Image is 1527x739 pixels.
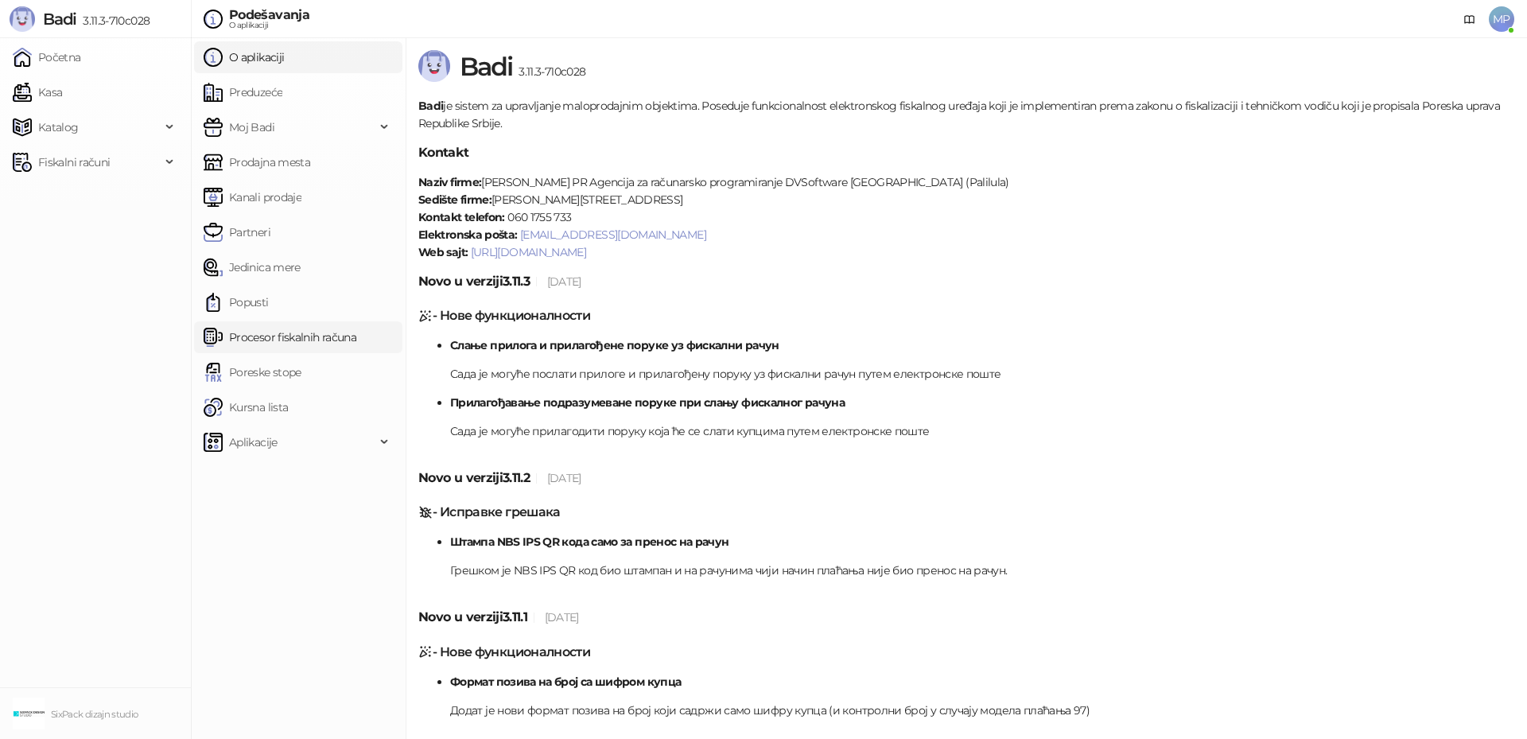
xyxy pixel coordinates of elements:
[51,709,138,720] small: SixPack dizajn studio
[204,356,301,388] a: Poreske stope
[418,643,1514,662] h5: - Нове функционалности
[38,146,110,178] span: Fiskalni računi
[418,210,505,224] strong: Kontakt telefon:
[418,193,492,207] strong: Sedište firme:
[10,6,35,32] img: Logo
[76,14,150,28] span: 3.11.3-710c028
[229,426,278,458] span: Aplikacije
[204,216,270,248] a: Partneri
[13,41,81,73] a: Početna
[418,99,443,113] strong: Badi
[204,391,288,423] a: Kursna lista
[204,76,282,108] a: Preduzeće
[418,503,1514,522] h5: - Исправке грешака
[418,608,1514,627] h5: Novo u verziji 3.11.1
[418,469,1514,488] h5: Novo u verziji 3.11.2
[450,702,1514,719] p: Додат је нови формат позива на број који садржи само шифру купца (и контролни број у случају моде...
[204,321,356,353] a: Procesor fiskalnih računa
[512,64,585,79] span: 3.11.3-710c028
[450,365,1514,383] p: Сада је могуће послати прилоге и прилагођену поруку уз фискални рачун путем електронске поште
[204,251,301,283] a: Jedinica mere
[418,173,1514,261] p: [PERSON_NAME] PR Agencija za računarsko programiranje DVSoftware [GEOGRAPHIC_DATA] (Palilula) [PE...
[43,10,76,29] span: Badi
[450,395,845,410] strong: Прилагођавање подразумеване поруке при слању фискалног рачуна
[13,698,45,729] img: 64x64-companyLogo-c0f15fc2-590b-4c4d-8601-947f8e542bf2.png
[450,422,1514,440] p: Сада је могуће прилагодити поруку која ће се слати купцима путем електронске поште
[471,245,586,259] a: [URL][DOMAIN_NAME]
[204,286,269,318] a: Popusti
[204,146,310,178] a: Prodajna mesta
[13,76,62,108] a: Kasa
[38,111,79,143] span: Katalog
[229,111,274,143] span: Moj Badi
[547,274,581,289] span: [DATE]
[1457,6,1482,32] a: Dokumentacija
[229,21,309,29] div: O aplikaciji
[204,181,301,213] a: Kanali prodaje
[1489,6,1514,32] span: MP
[204,41,284,73] a: O aplikaciji
[418,306,1514,325] h5: - Нове функционалности
[450,562,1514,579] p: Грешком је NBS IPS QR код био штампан и на рачунима чији начин плаћања није био пренос на рачун.
[450,675,681,689] strong: Формат позива на број са шифром купца
[547,471,581,485] span: [DATE]
[418,50,450,82] img: Logo
[418,175,481,189] strong: Naziv firme:
[460,51,512,82] span: Badi
[229,9,309,21] div: Podešavanja
[418,143,1514,162] h5: Kontakt
[450,338,779,352] strong: Слање прилога и прилагођене поруке уз фискални рачун
[418,245,468,259] strong: Web sajt:
[418,97,1514,132] p: je sistem za upravljanje maloprodajnim objektima. Poseduje funkcionalnost elektronskog fiskalnog ...
[418,228,517,242] strong: Elektronska pošta:
[520,228,706,242] a: [EMAIL_ADDRESS][DOMAIN_NAME]
[450,535,729,549] strong: Штампа NBS IPS QR кода само за пренос на рачун
[545,610,579,624] span: [DATE]
[418,272,1514,291] h5: Novo u verziji 3.11.3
